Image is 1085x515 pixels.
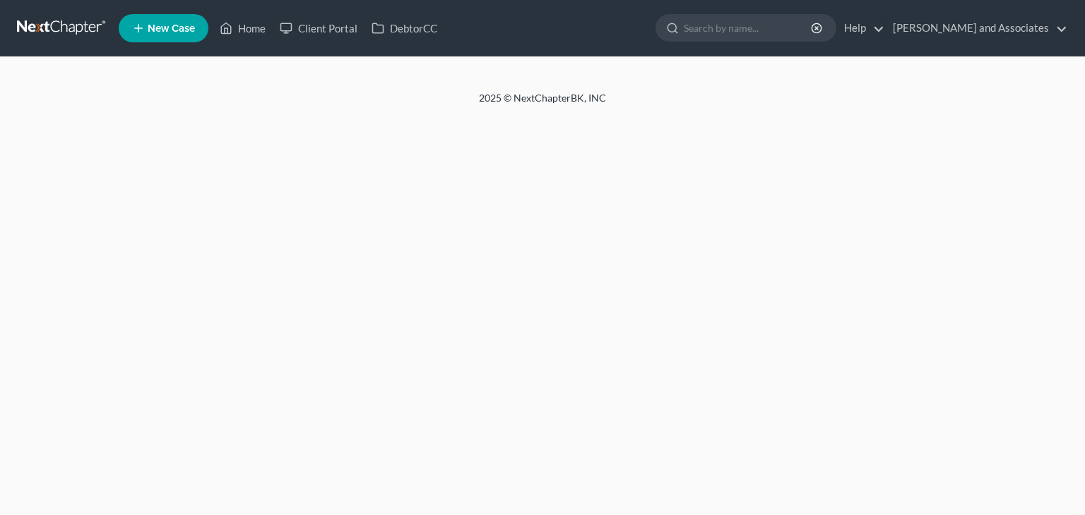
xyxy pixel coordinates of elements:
span: New Case [148,23,195,34]
a: Home [213,16,273,41]
div: 2025 © NextChapterBK, INC [140,91,945,116]
a: DebtorCC [364,16,444,41]
a: Client Portal [273,16,364,41]
a: [PERSON_NAME] and Associates [886,16,1067,41]
a: Help [837,16,884,41]
input: Search by name... [684,15,813,41]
